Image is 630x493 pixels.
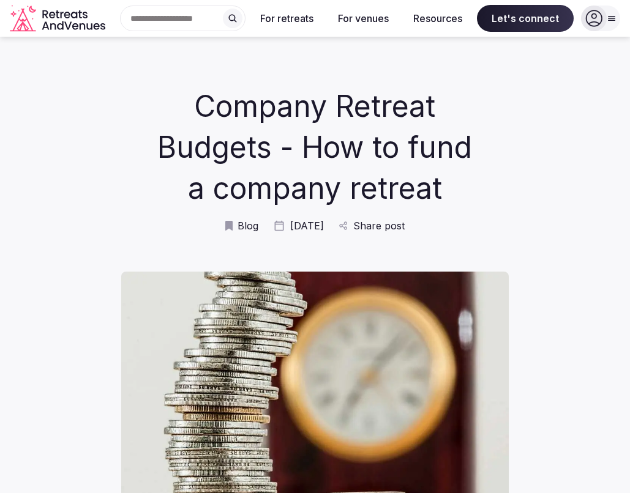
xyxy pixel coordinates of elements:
[403,5,472,32] button: Resources
[10,5,108,32] svg: Retreats and Venues company logo
[328,5,399,32] button: For venues
[146,86,485,209] h1: Company Retreat Budgets - How to fund a company retreat
[353,219,405,232] span: Share post
[238,219,258,232] span: Blog
[225,219,258,232] a: Blog
[250,5,323,32] button: For retreats
[477,5,574,32] span: Let's connect
[10,5,108,32] a: Visit the homepage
